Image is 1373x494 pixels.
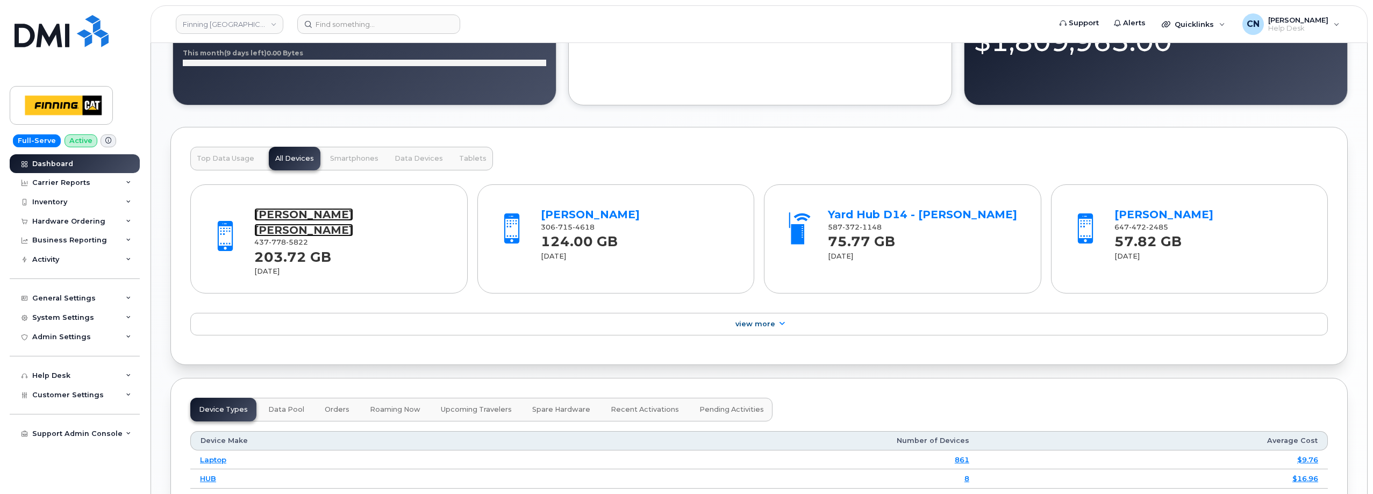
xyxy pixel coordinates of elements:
[541,227,618,249] strong: 124.00 GB
[197,154,254,163] span: Top Data Usage
[828,223,882,231] span: 587
[1114,223,1168,231] span: 647
[735,320,775,328] span: View More
[611,405,679,414] span: Recent Activations
[183,49,224,57] tspan: This month
[1069,18,1099,28] span: Support
[1052,12,1106,34] a: Support
[1123,18,1146,28] span: Alerts
[1175,20,1214,28] span: Quicklinks
[1268,24,1328,33] span: Help Desk
[286,238,308,246] span: 5822
[541,208,640,221] a: [PERSON_NAME]
[699,405,764,414] span: Pending Activities
[532,405,590,414] span: Spare Hardware
[224,49,267,57] tspan: (9 days left)
[828,227,895,249] strong: 75.77 GB
[1106,12,1153,34] a: Alerts
[254,243,331,265] strong: 203.72 GB
[268,405,304,414] span: Data Pool
[269,238,286,246] span: 778
[1146,223,1168,231] span: 2485
[441,405,512,414] span: Upcoming Travelers
[541,223,595,231] span: 306
[1297,455,1318,464] a: $9.76
[200,455,226,464] a: Laptop
[254,208,353,237] a: [PERSON_NAME] [PERSON_NAME]
[842,223,860,231] span: 372
[1292,474,1318,483] a: $16.96
[267,49,303,57] tspan: 0.00 Bytes
[955,455,969,464] a: 861
[1114,208,1213,221] a: [PERSON_NAME]
[573,223,595,231] span: 4618
[330,154,378,163] span: Smartphones
[1247,18,1260,31] span: CN
[324,147,385,170] button: Smartphones
[190,313,1328,335] a: View More
[370,405,420,414] span: Roaming Now
[1129,223,1146,231] span: 472
[190,431,523,450] th: Device Make
[1114,252,1308,261] div: [DATE]
[176,15,283,34] a: Finning Canada
[828,252,1022,261] div: [DATE]
[190,147,261,170] button: Top Data Usage
[254,267,448,276] div: [DATE]
[1268,16,1328,24] span: [PERSON_NAME]
[1114,227,1182,249] strong: 57.82 GB
[200,474,216,483] a: HUB
[325,405,349,414] span: Orders
[860,223,882,231] span: 1148
[523,431,978,450] th: Number of Devices
[1235,13,1347,35] div: Connor Nguyen
[828,208,1017,221] a: Yard Hub D14 - [PERSON_NAME]
[453,147,493,170] button: Tablets
[297,15,460,34] input: Find something...
[541,252,735,261] div: [DATE]
[459,154,487,163] span: Tablets
[254,238,308,246] span: 437
[964,474,969,483] a: 8
[979,431,1328,450] th: Average Cost
[1154,13,1233,35] div: Quicklinks
[395,154,443,163] span: Data Devices
[388,147,449,170] button: Data Devices
[555,223,573,231] span: 715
